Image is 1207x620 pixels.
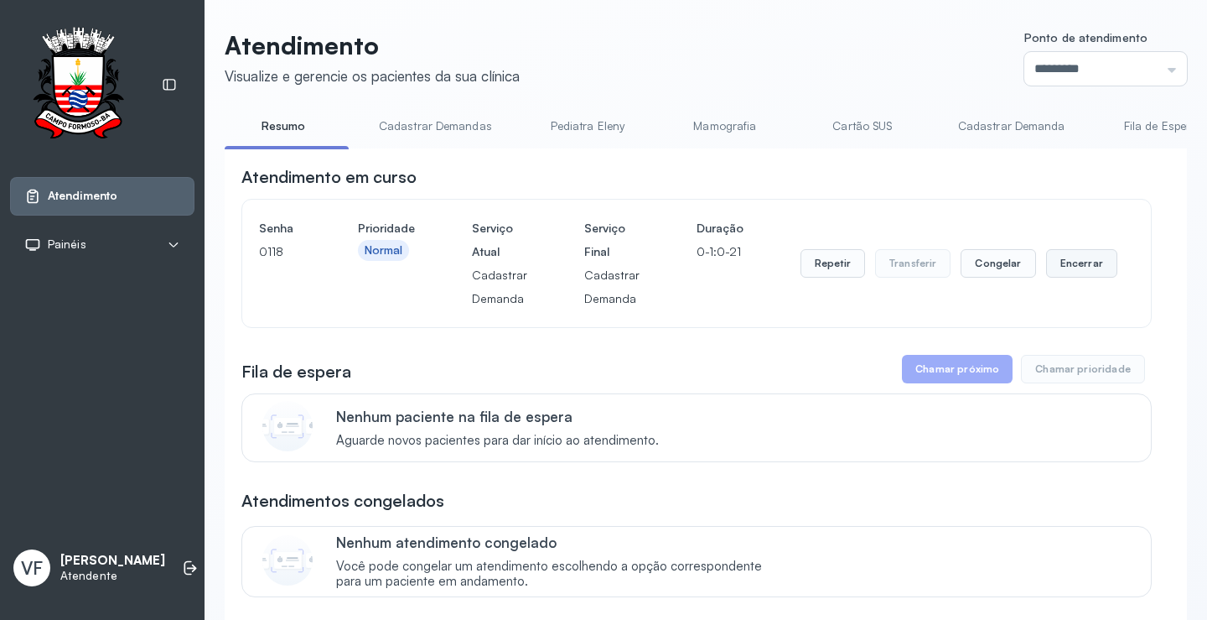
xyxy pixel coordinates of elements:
a: Mamografia [666,112,784,140]
span: Ponto de atendimento [1024,30,1147,44]
h4: Duração [697,216,743,240]
h3: Atendimento em curso [241,165,417,189]
h4: Senha [259,216,301,240]
img: Imagem de CalloutCard [262,401,313,451]
h4: Serviço Atual [472,216,527,263]
h3: Atendimentos congelados [241,489,444,513]
img: Logotipo do estabelecimento [18,27,138,143]
span: Painéis [48,237,86,252]
p: Nenhum paciente na fila de espera [336,408,659,425]
p: Cadastrar Demanda [472,263,527,310]
a: Atendimento [24,188,180,205]
p: 0118 [259,240,301,263]
a: Cadastrar Demandas [362,112,509,140]
div: Normal [365,243,403,258]
p: 0-1:0-21 [697,240,743,263]
p: Atendente [60,569,165,583]
button: Chamar próximo [902,355,1013,383]
span: Aguarde novos pacientes para dar início ao atendimento. [336,433,659,449]
img: Imagem de CalloutCard [262,535,313,586]
div: Visualize e gerencie os pacientes da sua clínica [225,67,520,85]
p: Nenhum atendimento congelado [336,534,780,551]
button: Congelar [961,249,1035,278]
h4: Prioridade [358,216,415,240]
p: Atendimento [225,30,520,60]
a: Pediatra Eleny [529,112,646,140]
p: [PERSON_NAME] [60,553,165,569]
button: Repetir [800,249,865,278]
button: Encerrar [1046,249,1117,278]
a: Cadastrar Demanda [941,112,1082,140]
button: Transferir [875,249,951,278]
h3: Fila de espera [241,360,351,383]
span: Atendimento [48,189,117,203]
a: Cartão SUS [804,112,921,140]
button: Chamar prioridade [1021,355,1145,383]
span: Você pode congelar um atendimento escolhendo a opção correspondente para um paciente em andamento. [336,559,780,591]
a: Resumo [225,112,342,140]
h4: Serviço Final [584,216,640,263]
p: Cadastrar Demanda [584,263,640,310]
